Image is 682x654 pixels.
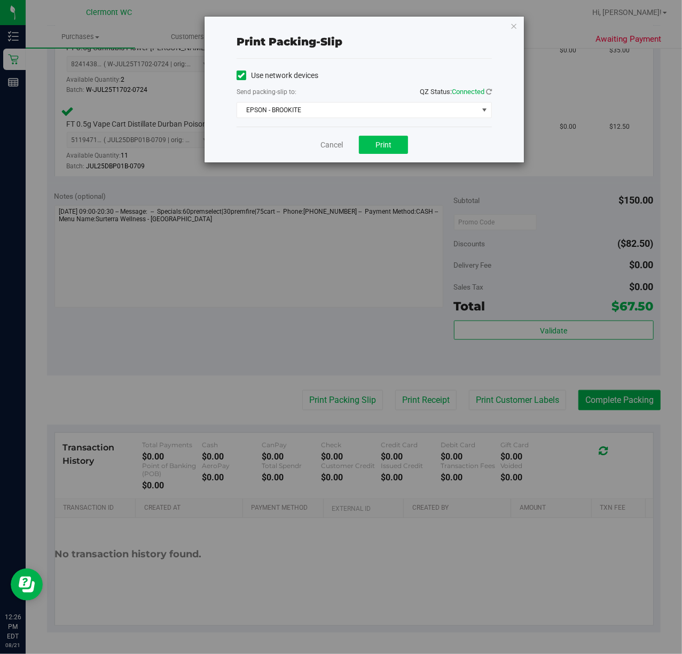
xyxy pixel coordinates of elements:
[237,70,318,81] label: Use network devices
[478,103,491,118] span: select
[359,136,408,154] button: Print
[237,87,296,97] label: Send packing-slip to:
[320,139,343,151] a: Cancel
[237,35,342,48] span: Print packing-slip
[11,569,43,601] iframe: Resource center
[237,103,478,118] span: EPSON - BROOKITE
[452,88,484,96] span: Connected
[420,88,492,96] span: QZ Status:
[375,141,391,149] span: Print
